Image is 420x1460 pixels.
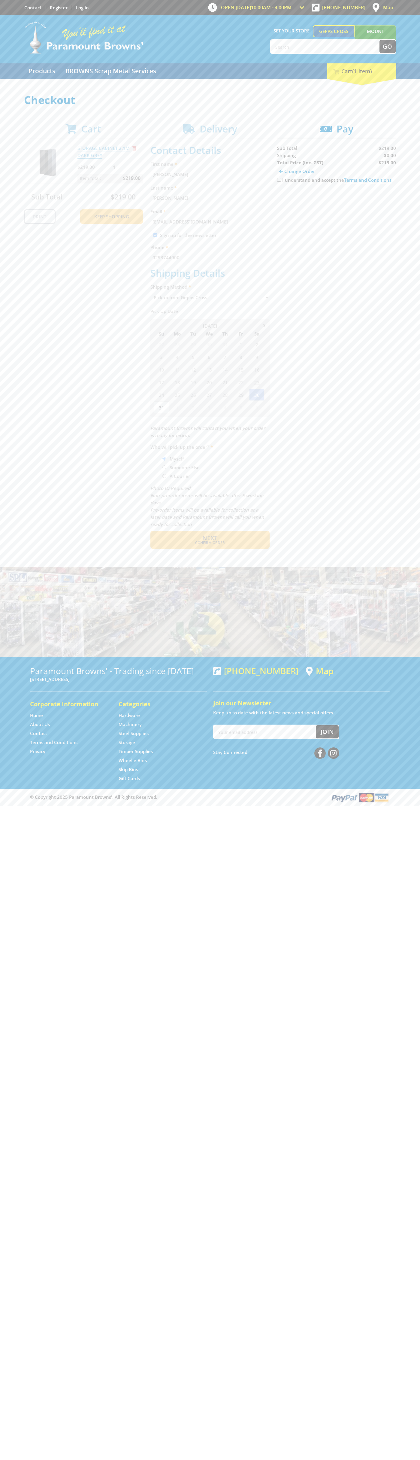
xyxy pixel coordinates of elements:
span: Change Order [284,168,315,174]
a: Go to the Skip Bins page [119,766,138,773]
a: Go to the About Us page [30,721,50,728]
a: Go to the Timber Supplies page [119,748,153,755]
p: Keep up to date with the latest news and special offers. [213,709,390,716]
a: Go to the Wheelie Bins page [119,757,147,764]
a: Go to the Contact page [24,5,41,11]
a: Go to the Hardware page [119,712,140,719]
span: $0.00 [384,152,396,158]
span: 10:00am - 4:00pm [251,4,292,11]
span: Set your store [270,25,313,36]
span: $219.00 [379,145,396,151]
a: Go to the BROWNS Scrap Metal Services page [61,63,161,79]
span: Pay [337,122,353,135]
a: Go to the Steel Supplies page [119,730,149,737]
h5: Categories [119,700,195,708]
a: Go to the Storage page [119,739,135,746]
strong: $219.00 [379,160,396,166]
h3: Paramount Browns' - Trading since [DATE] [30,666,207,676]
img: PayPal, Mastercard, Visa accepted [330,792,390,803]
input: Please accept the terms and conditions. [277,178,281,182]
h5: Corporate Information [30,700,107,708]
div: [PHONE_NUMBER] [213,666,299,676]
span: Sub Total [277,145,297,151]
a: View a map of Gepps Cross location [306,666,334,676]
input: Search [271,40,379,53]
a: Gepps Cross [313,25,355,37]
a: Terms and Conditions [344,177,391,183]
div: ® Copyright 2025 Paramount Browns'. All Rights Reserved. [24,792,396,803]
button: Go [379,40,396,53]
button: Join [316,725,339,738]
a: Go to the Privacy page [30,748,45,755]
a: Go to the Contact page [30,730,47,737]
img: Paramount Browns' [24,21,144,54]
h1: Checkout [24,94,396,106]
div: Stay Connected [213,745,339,759]
a: Go to the Gift Cards page [119,775,140,782]
a: Go to the Home page [30,712,43,719]
span: (1 item) [352,68,372,75]
a: Go to the Terms and Conditions page [30,739,77,746]
a: Change Order [277,166,317,176]
h5: Join our Newsletter [213,699,390,707]
a: Go to the Products page [24,63,60,79]
label: I understand and accept the [282,177,391,183]
p: [STREET_ADDRESS] [30,676,207,683]
strong: Total Price (inc. GST) [277,160,323,166]
span: Shipping [277,152,296,158]
div: Cart [327,63,396,79]
a: Go to the Machinery page [119,721,142,728]
a: Mount [PERSON_NAME] [355,25,396,48]
input: Your email address [214,725,316,738]
a: Go to the registration page [50,5,68,11]
a: Log in [76,5,89,11]
span: OPEN [DATE] [221,4,292,11]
